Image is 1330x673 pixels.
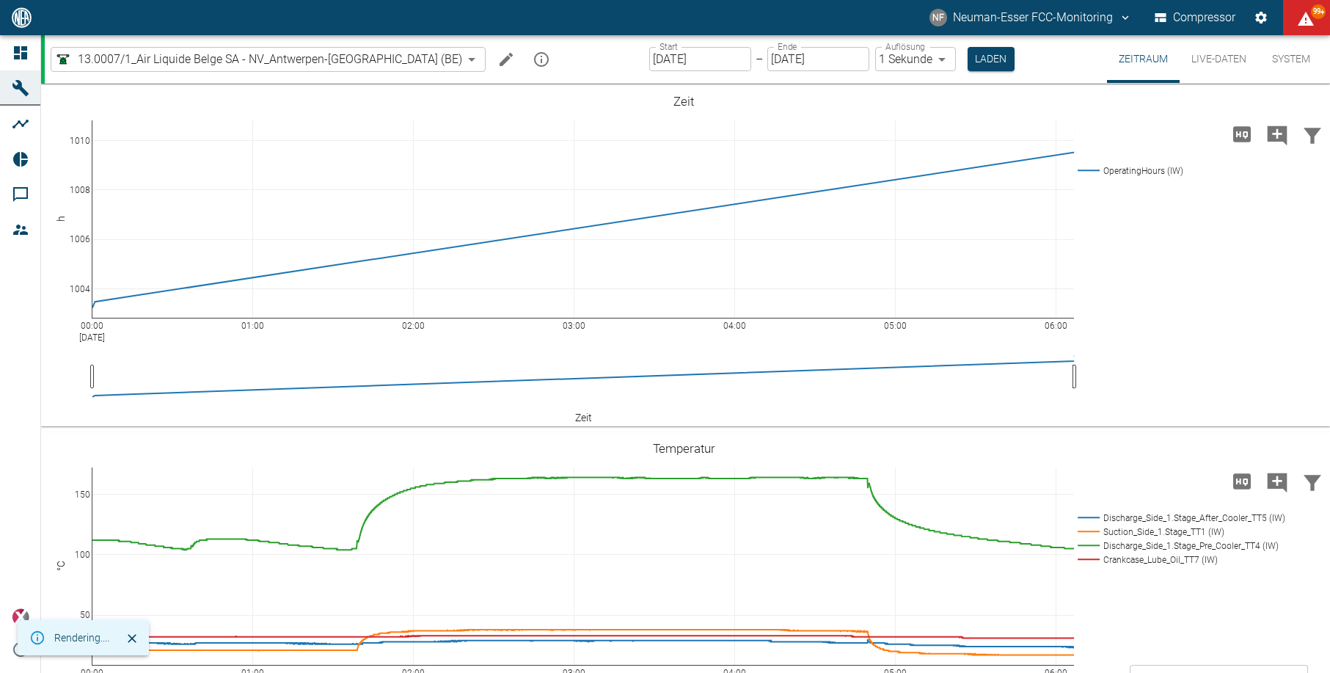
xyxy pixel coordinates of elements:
[885,40,925,53] label: Auflösung
[1311,4,1326,19] span: 99+
[659,40,678,53] label: Start
[1152,4,1239,31] button: Compressor
[778,40,797,53] label: Ende
[492,45,521,74] button: Machine bearbeiten
[10,7,33,27] img: logo
[1295,462,1330,501] button: Daten filtern
[1107,35,1180,83] button: Zeitraum
[1224,473,1260,487] span: Hohe Auflösung
[968,47,1015,71] button: Laden
[12,608,29,626] img: Xplore Logo
[767,47,869,71] input: DD.MM.YYYY
[78,51,462,68] span: 13.0007/1_Air Liquide Belge SA - NV_Antwerpen-[GEOGRAPHIC_DATA] (BE)
[1260,115,1295,153] button: Kommentar hinzufügen
[54,51,462,68] a: 13.0007/1_Air Liquide Belge SA - NV_Antwerpen-[GEOGRAPHIC_DATA] (BE)
[121,627,143,650] button: Schließen
[1248,4,1274,31] button: Einstellungen
[927,4,1134,31] button: fcc-monitoring@neuman-esser.com
[929,9,947,26] div: NF
[1260,462,1295,501] button: Kommentar hinzufügen
[756,51,763,68] p: –
[54,625,109,651] div: Rendering....
[1180,35,1258,83] button: Live-Daten
[875,47,956,71] div: 1 Sekunde
[649,47,751,71] input: DD.MM.YYYY
[527,45,556,74] button: mission info
[1224,126,1260,140] span: Hohe Auflösung
[1295,115,1330,153] button: Daten filtern
[1258,35,1324,83] button: System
